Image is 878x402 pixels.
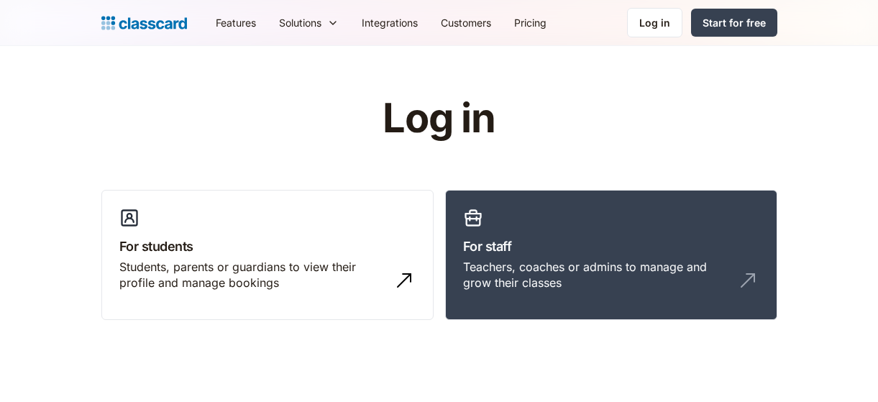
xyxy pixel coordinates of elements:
div: Teachers, coaches or admins to manage and grow their classes [463,259,731,291]
a: Customers [429,6,503,39]
div: Solutions [267,6,350,39]
a: Log in [627,8,682,37]
a: Integrations [350,6,429,39]
div: Students, parents or guardians to view their profile and manage bookings [119,259,387,291]
h1: Log in [211,96,667,141]
h3: For staff [463,237,759,256]
a: For staffTeachers, coaches or admins to manage and grow their classes [445,190,777,321]
a: For studentsStudents, parents or guardians to view their profile and manage bookings [101,190,434,321]
a: Start for free [691,9,777,37]
a: Features [204,6,267,39]
a: Pricing [503,6,558,39]
h3: For students [119,237,416,256]
div: Solutions [279,15,321,30]
a: home [101,13,187,33]
div: Log in [639,15,670,30]
div: Start for free [703,15,766,30]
